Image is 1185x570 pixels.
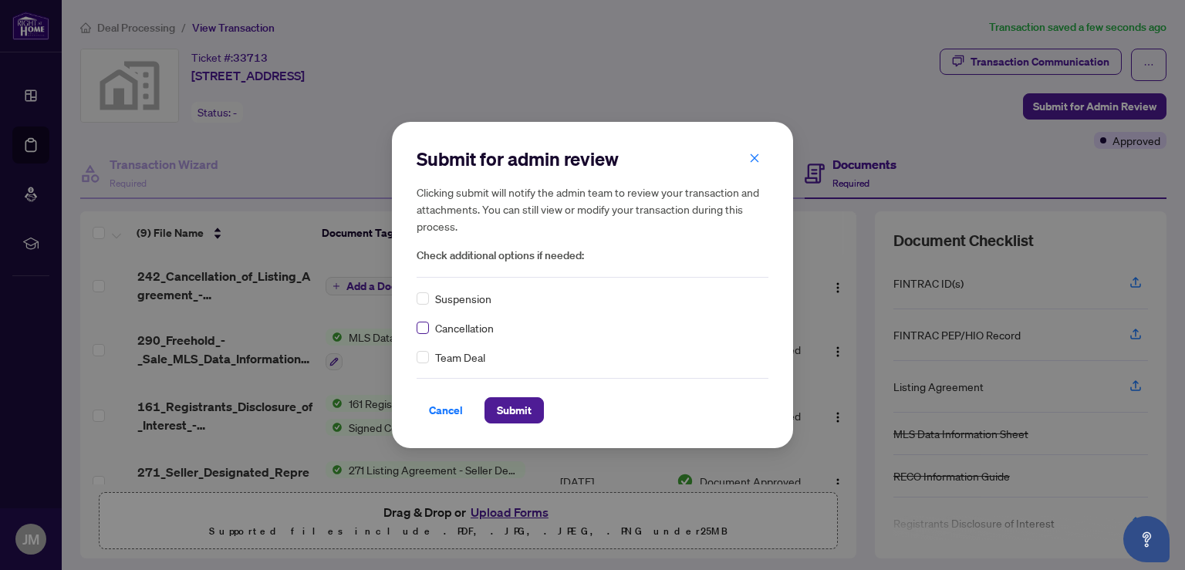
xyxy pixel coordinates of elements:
span: Cancellation [435,319,494,336]
span: Check additional options if needed: [417,247,768,265]
h5: Clicking submit will notify the admin team to review your transaction and attachments. You can st... [417,184,768,234]
span: Cancel [429,398,463,423]
span: Submit [497,398,532,423]
button: Open asap [1123,516,1170,562]
h2: Submit for admin review [417,147,768,171]
span: Team Deal [435,349,485,366]
span: close [749,153,760,164]
button: Submit [484,397,544,423]
button: Cancel [417,397,475,423]
span: Suspension [435,290,491,307]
